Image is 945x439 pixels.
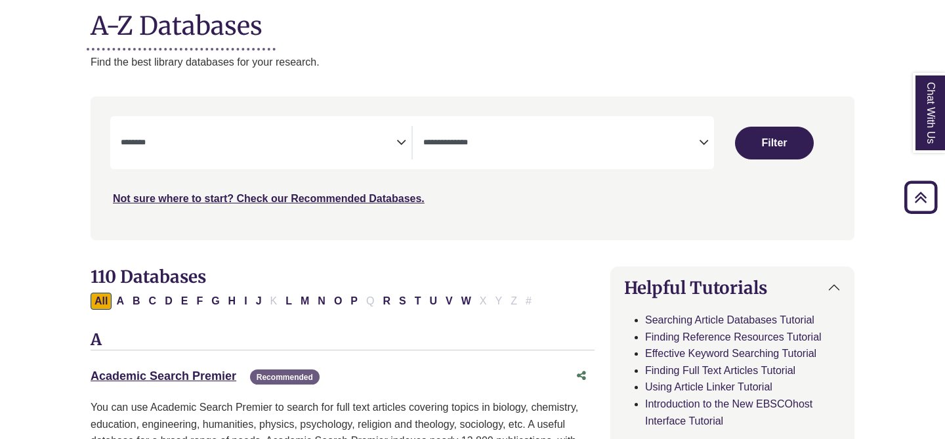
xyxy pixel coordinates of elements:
button: Filter Results A [112,293,128,310]
button: Filter Results W [457,293,475,310]
a: Back to Top [900,188,942,206]
button: Filter Results F [192,293,207,310]
a: Effective Keyword Searching Tutorial [645,348,816,359]
a: Academic Search Premier [91,369,236,383]
button: Filter Results C [145,293,161,310]
a: Introduction to the New EBSCOhost Interface Tutorial [645,398,812,427]
textarea: Search [121,138,396,149]
button: Helpful Tutorials [611,267,854,308]
button: Filter Results M [297,293,313,310]
button: Filter Results E [177,293,192,310]
h3: A [91,331,595,350]
button: Filter Results O [330,293,346,310]
button: Share this database [568,364,595,388]
div: Alpha-list to filter by first letter of database name [91,295,537,306]
button: Filter Results R [379,293,394,310]
button: Filter Results J [252,293,266,310]
button: Filter Results L [282,293,296,310]
a: Finding Reference Resources Tutorial [645,331,822,343]
span: 110 Databases [91,266,206,287]
button: All [91,293,112,310]
a: Searching Article Databases Tutorial [645,314,814,325]
textarea: Search [423,138,699,149]
button: Filter Results N [314,293,329,310]
button: Filter Results H [224,293,240,310]
button: Filter Results D [161,293,177,310]
p: Find the best library databases for your research. [91,54,854,71]
button: Filter Results S [395,293,410,310]
a: Not sure where to start? Check our Recommended Databases. [113,193,425,204]
span: Recommended [250,369,320,385]
button: Filter Results I [240,293,251,310]
button: Submit for Search Results [735,127,814,159]
nav: Search filters [91,96,854,240]
button: Filter Results B [129,293,144,310]
h1: A-Z Databases [91,1,854,41]
button: Filter Results U [425,293,441,310]
button: Filter Results G [207,293,223,310]
button: Filter Results P [346,293,362,310]
button: Filter Results V [442,293,457,310]
a: Finding Full Text Articles Tutorial [645,365,795,376]
button: Filter Results T [411,293,425,310]
a: Using Article Linker Tutorial [645,381,772,392]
